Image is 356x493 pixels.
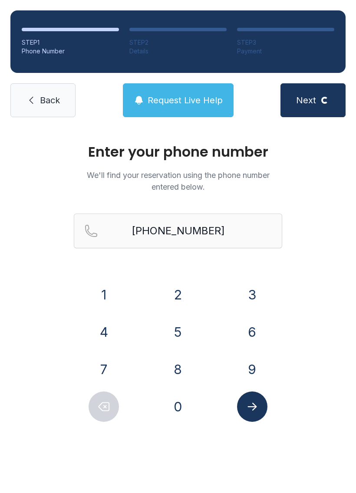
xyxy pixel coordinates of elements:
[237,47,334,56] div: Payment
[129,47,227,56] div: Details
[237,279,267,310] button: 3
[237,354,267,385] button: 9
[22,38,119,47] div: STEP 1
[89,279,119,310] button: 1
[163,391,193,422] button: 0
[296,94,316,106] span: Next
[89,354,119,385] button: 7
[40,94,60,106] span: Back
[89,391,119,422] button: Delete number
[163,354,193,385] button: 8
[163,317,193,347] button: 5
[89,317,119,347] button: 4
[22,47,119,56] div: Phone Number
[74,145,282,159] h1: Enter your phone number
[129,38,227,47] div: STEP 2
[163,279,193,310] button: 2
[237,38,334,47] div: STEP 3
[237,391,267,422] button: Submit lookup form
[74,214,282,248] input: Reservation phone number
[237,317,267,347] button: 6
[148,94,223,106] span: Request Live Help
[74,169,282,193] p: We'll find your reservation using the phone number entered below.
